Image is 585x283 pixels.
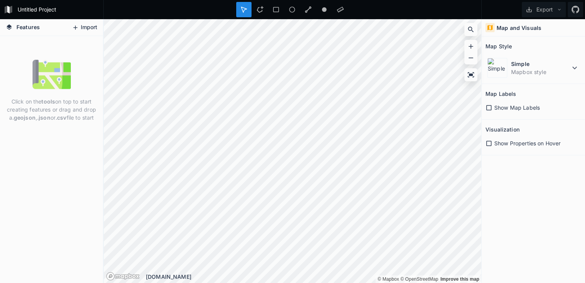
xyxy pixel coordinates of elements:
button: Import [68,21,101,34]
dt: Simple [511,60,570,68]
span: Show Map Labels [494,104,540,112]
a: OpenStreetMap [400,276,438,282]
button: Export [522,2,566,17]
span: Features [16,23,40,31]
div: [DOMAIN_NAME] [146,273,481,281]
strong: .csv [56,114,67,121]
a: Map feedback [440,276,479,282]
h4: Map and Visuals [497,24,541,32]
strong: tools [41,98,55,105]
a: Mapbox [377,276,399,282]
span: Show Properties on Hover [494,139,560,147]
h2: Map Style [485,40,512,52]
strong: .json [37,114,51,121]
a: Mapbox logo [106,272,140,281]
strong: .geojson [12,114,36,121]
img: empty [33,55,71,94]
p: Click on the on top to start creating features or drag and drop a , or file to start [6,97,97,122]
h2: Visualization [485,123,520,135]
dd: Mapbox style [511,68,570,76]
img: Simple [487,58,507,78]
h2: Map Labels [485,88,516,100]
